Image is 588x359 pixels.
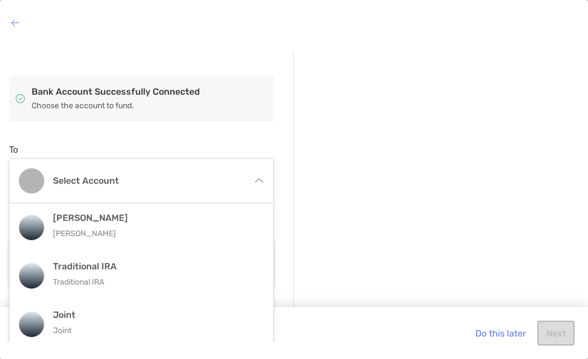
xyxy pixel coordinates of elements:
p: Traditional IRA [53,275,262,289]
h4: Joint [53,309,262,320]
p: Bank Account Successfully Connected [32,85,274,99]
label: To [9,144,18,155]
p: Joint [53,323,262,338]
img: Roth IRA [19,215,44,240]
p: Choose the account to fund. [32,99,274,113]
h4: Traditional IRA [53,261,262,272]
img: Traditional IRA [19,264,44,289]
p: [PERSON_NAME] [53,227,262,241]
h4: [PERSON_NAME] [53,212,262,223]
h4: Select account [53,175,251,186]
button: Do this later [466,321,534,345]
